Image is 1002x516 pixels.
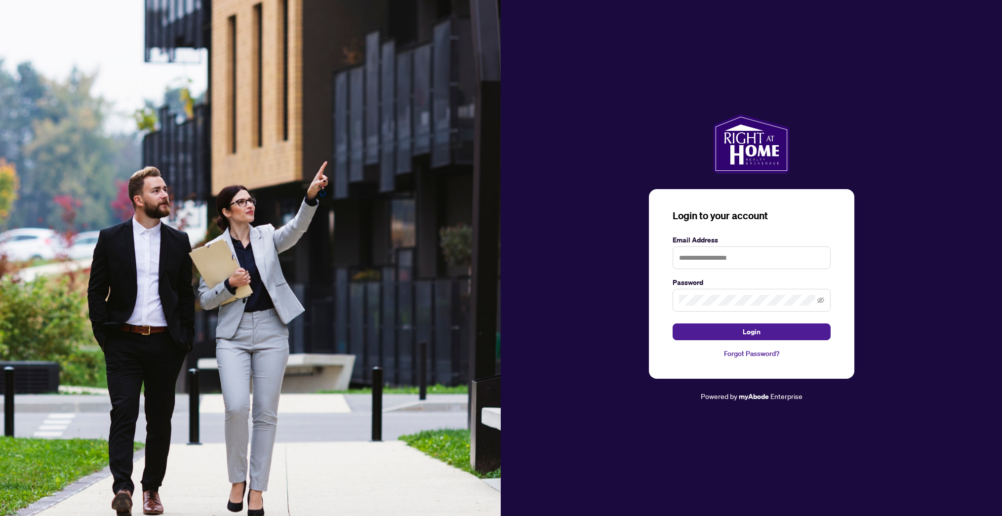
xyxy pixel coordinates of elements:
label: Password [673,277,831,288]
h3: Login to your account [673,209,831,223]
span: Login [743,324,761,340]
span: Enterprise [770,392,802,400]
img: ma-logo [713,114,790,173]
span: Powered by [701,392,737,400]
button: Login [673,323,831,340]
a: Forgot Password? [673,348,831,359]
span: eye-invisible [817,297,824,304]
label: Email Address [673,235,831,245]
a: myAbode [739,391,769,402]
